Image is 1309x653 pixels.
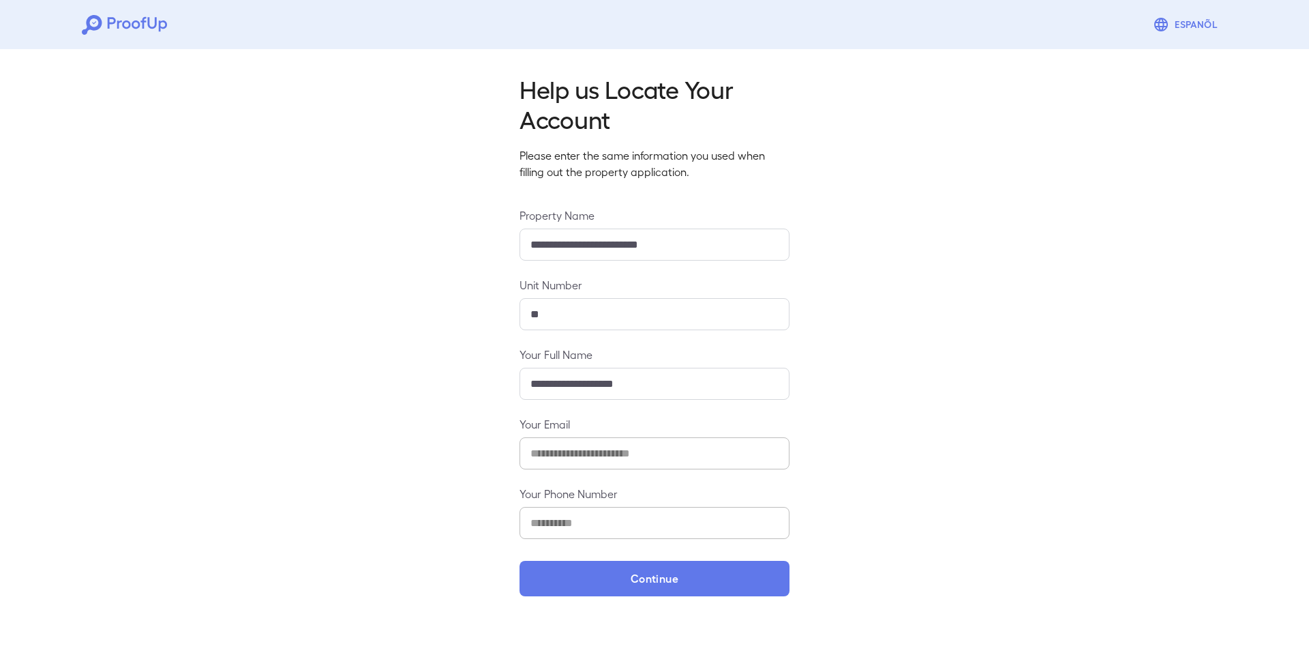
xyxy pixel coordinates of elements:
[520,147,789,180] p: Please enter the same information you used when filling out the property application.
[520,486,789,502] label: Your Phone Number
[520,347,789,362] label: Your Full Name
[520,207,789,223] label: Property Name
[520,277,789,293] label: Unit Number
[520,561,789,596] button: Continue
[1147,11,1227,38] button: Espanõl
[520,74,789,134] h2: Help us Locate Your Account
[520,416,789,432] label: Your Email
